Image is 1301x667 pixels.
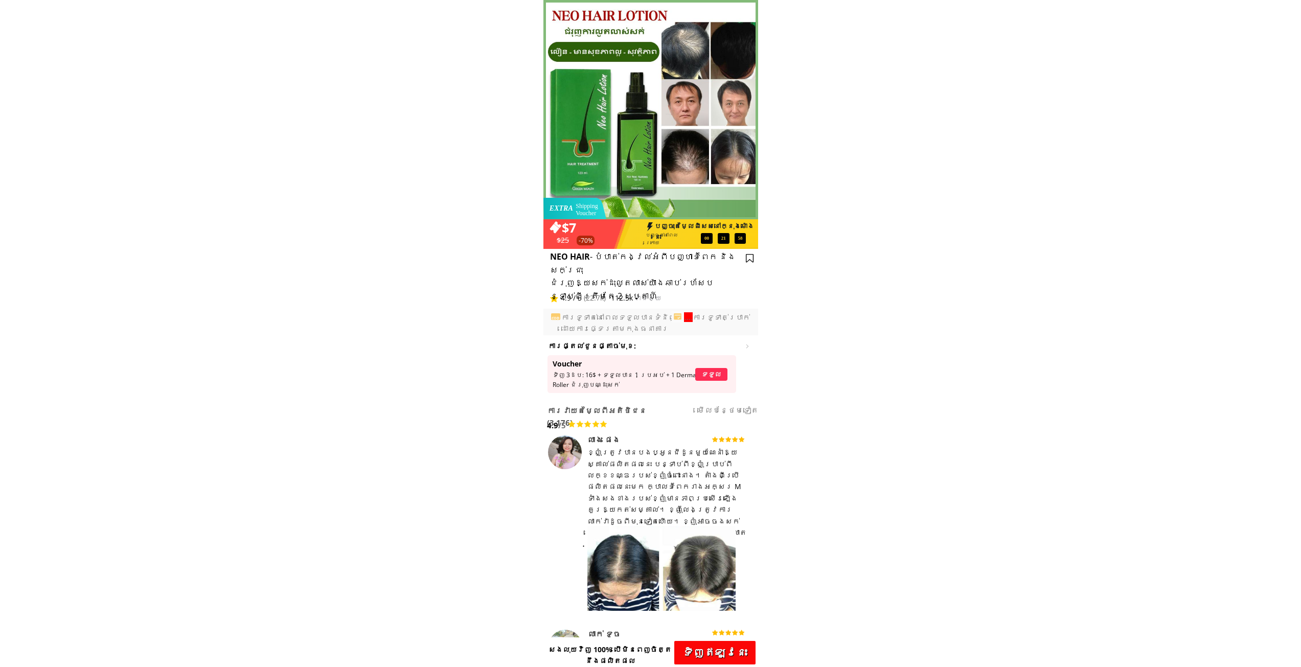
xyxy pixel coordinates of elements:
[550,250,748,303] h3: - បំបាត់​កង្វល់​អំពី​បញ្ហា​ទំពែក និង​សក់​ជ្រុះ ជំរុញឱ្យសក់ដុះលូតលាស់យ៉ាងឆាប់រហ័សប ន្ទាប់ពីត្រឹមតែ...
[557,235,592,246] h3: $25
[561,312,755,335] h3: ការទូទាត់នៅពេលទទួលបានទំនិញ /
[550,251,590,262] span: NEO HAIR
[576,202,605,217] h3: Shipping Voucher
[576,236,596,245] h3: -70%
[549,315,563,321] h3: COD
[674,641,756,664] p: ទិញ​ឥឡូវនេះ
[654,221,755,243] h3: បញ្ចុះតម្លៃពិសេសនៅក្នុងម៉ោងនេះ
[547,405,647,428] span: ការវាយតម្លៃពីអតិថិជន (3,176)
[553,358,634,370] h3: Voucher
[549,645,672,665] span: សងលុយវិញ 100% បើមិនពេញចិត្តនឹងផលិតផល
[553,370,698,389] h3: ទិញ 3ដប: 16$ + ទទួលបាន 1 ប្រអប់ + 1 Derma Roller ជំរុញបណ្ដុះសក់
[587,435,684,444] div: លាង ផេង
[697,404,781,417] h3: មើល​បន្ថែម​ទៀត
[588,629,684,638] div: លាក់ ទូច
[548,340,650,352] h3: ការផ្តល់ជូនផ្តាច់មុខ:
[695,368,727,381] p: ទទួល
[587,447,748,550] div: ខ្ញុំ​ត្រូវ​បាន​បង​ប្អូន​ជីដូន​មួយ​ណែនាំ​ឱ្យ​ស្គាល់​ផលិតផល​នេះ បន្ទាប់​ពី​ខ្ញុំ​ប្រាប់​ពី​លក្ខខណ្...
[547,419,574,431] h3: /5
[680,312,693,322] span: ......
[562,217,664,238] h3: $7
[550,203,578,214] h3: Extra
[547,420,558,430] span: 4.9
[646,232,701,246] h3: បញ្ចប់នៅពេល ក្រោយ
